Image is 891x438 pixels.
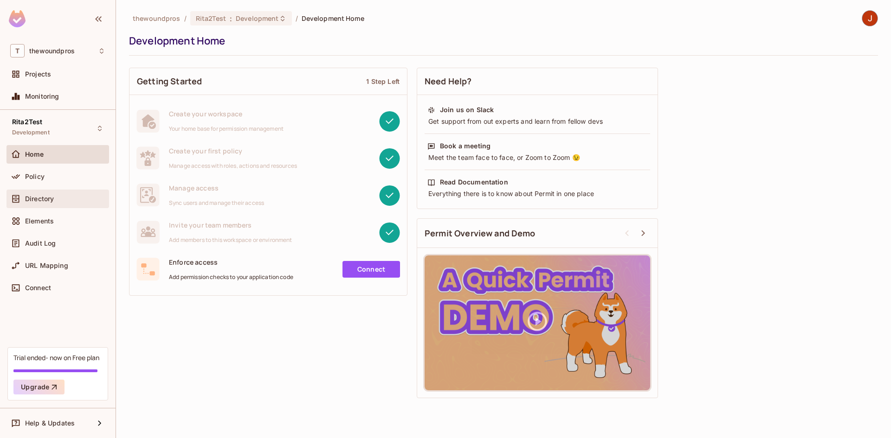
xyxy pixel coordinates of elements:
div: Read Documentation [440,178,508,187]
span: Manage access with roles, actions and resources [169,162,297,170]
span: Create your first policy [169,146,297,155]
span: URL Mapping [25,262,68,269]
span: Manage access [169,184,264,192]
span: Workspace: thewoundpros [29,47,75,55]
div: Development Home [129,34,873,48]
span: Policy [25,173,45,180]
span: Sync users and manage their access [169,199,264,207]
img: SReyMgAAAABJRU5ErkJggg== [9,10,26,27]
span: Need Help? [425,76,472,87]
span: Add members to this workspace or environment [169,236,292,244]
span: Invite your team members [169,221,292,229]
span: Development Home [302,14,364,23]
img: Javier Amador [862,11,878,26]
span: Development [236,14,278,23]
span: the active workspace [133,14,181,23]
span: Directory [25,195,54,203]
li: / [184,14,187,23]
span: Home [25,151,44,158]
div: Join us on Slack [440,105,494,114]
div: Trial ended- now on Free plan [13,353,99,362]
span: Development [12,129,50,136]
span: Your home base for permission management [169,125,284,133]
span: Getting Started [137,76,202,87]
a: Connect [342,261,400,278]
span: Add permission checks to your application code [169,273,293,281]
span: Rita2Test [12,118,42,126]
span: Audit Log [25,240,56,247]
li: / [296,14,298,23]
span: Permit Overview and Demo [425,228,536,239]
span: : [229,15,232,22]
div: Meet the team face to face, or Zoom to Zoom 😉 [427,153,647,162]
span: Help & Updates [25,419,75,427]
div: 1 Step Left [366,77,400,86]
span: Create your workspace [169,109,284,118]
div: Book a meeting [440,141,491,151]
span: Enforce access [169,258,293,267]
span: Monitoring [25,93,59,100]
span: Projects [25,70,51,78]
span: T [10,44,25,57]
span: Rita2Test [196,14,226,23]
div: Get support from out experts and learn from fellow devs [427,117,647,126]
span: Connect [25,284,51,292]
button: Upgrade [13,380,65,394]
span: Elements [25,217,54,225]
div: Everything there is to know about Permit in one place [427,189,647,198]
